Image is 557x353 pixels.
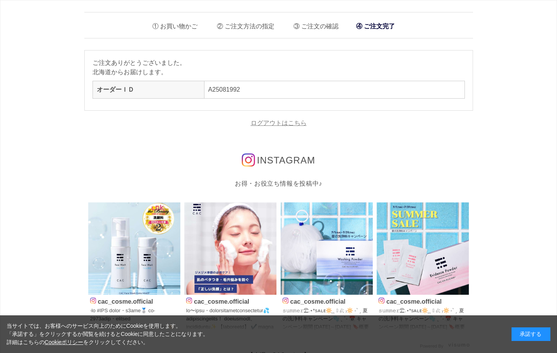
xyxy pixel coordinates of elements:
th: オーダーＩＤ [93,81,204,99]
span: INSTAGRAM [257,155,315,165]
div: 当サイトでは、お客様へのサービス向上のためにCookieを使用します。 「承諾する」をクリックするか閲覧を続けるとCookieに同意したことになります。 詳細はこちらの をクリックしてください。 [7,322,209,346]
li: ご注文方法の指定 [211,16,274,32]
p: 𝚜𝚞𝚖𝚖𝚎𝚛⛱.⋆*sᴀʟᴇ🔆 ̨ ̨ 𓄹 ₍🕶; ₎🔆 ˗ˋˏ 夏の洗浄料キャンペーン🫧 ˎˊ˗ 📅 キャンペーン期間 [DATE]～[DATE] 🔖概要 期間中、1回のご注文で、 ☑︎パウダ... [379,307,467,332]
div: 承諾する [512,327,550,341]
img: Photo by cac_cosme.official [88,202,181,295]
img: Photo by cac_cosme.official [377,202,469,295]
span: お得・お役立ち情報を投稿中♪ [235,180,322,187]
a: Cookieポリシー [45,339,84,345]
li: ご注文の確認 [288,16,339,32]
li: お買い物かご [147,16,197,32]
p: 𝚜𝚞𝚖𝚖𝚎𝚛⛱.⋆*sᴀʟᴇ🔆 ̨ ̨ 𓄹 ₍🕶; ₎🔆 ˗ˋˏ 夏の洗浄料キャンペーン🫧 ˎˊ˗ 📅 キャンペーン期間 [DATE]～[DATE] 🔖概要 期間中、1回のご注文で、 ☑︎パウダ... [283,307,371,332]
a: A25081992 [208,86,240,93]
li: ご注文完了 [352,18,399,34]
a: ログアウトはこちら [251,120,307,126]
img: インスタグラムのロゴ [242,153,255,167]
p: lo〜ipsu・dolorsitametconsectetur💦 adipiscingelits！ doeiusmodt、incididuntu✨ 【laboreetd】 ✔️ magna ✔️... [186,307,275,332]
p: cac_cosme.official [186,297,275,305]
p: cac_cosme.official [283,297,371,305]
p: cac_cosme.official [379,297,467,305]
p: ˗lo #IPS dolor・s3ame🥈 co˗ 2973adip・elitsed doeiusMODtemporincid u7laboreet👏🏻✨✨ 🫧DOL magnaaliq eni... [90,307,179,332]
p: ご注文ありがとうございました。 北海道からお届けします。 [93,58,465,77]
img: Photo by cac_cosme.official [184,202,277,295]
p: cac_cosme.official [90,297,179,305]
